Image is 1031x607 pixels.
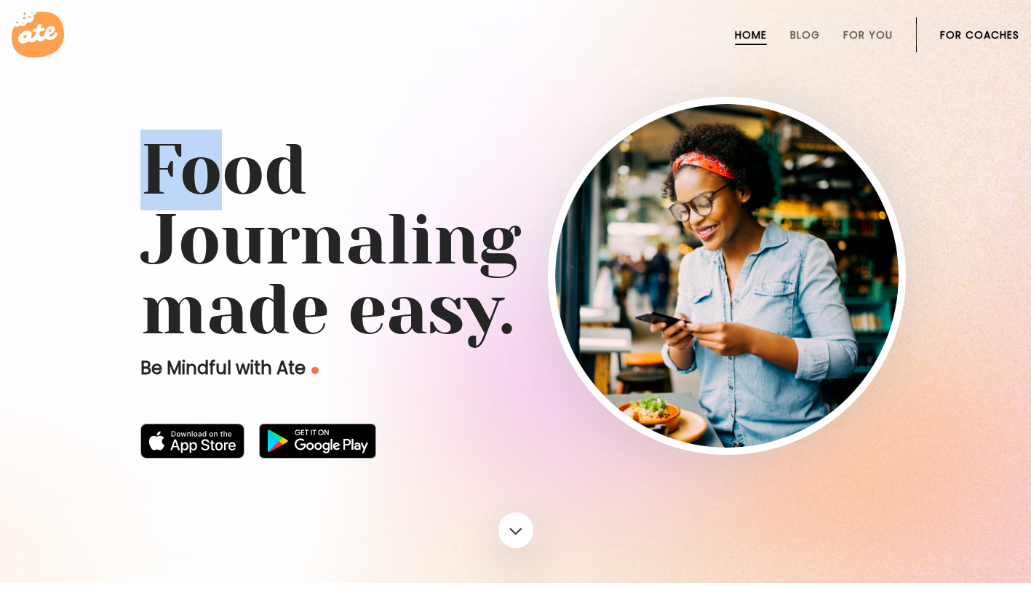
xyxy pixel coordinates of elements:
[735,29,767,41] a: Home
[790,29,820,41] a: Blog
[259,424,376,459] img: badge-download-google.png
[140,424,245,459] img: badge-download-apple.svg
[555,104,899,448] img: home-hero-img-rounded.png
[843,29,893,41] a: For You
[940,29,1019,41] a: For Coaches
[140,357,548,380] p: Be Mindful with Ate
[140,135,891,345] h1: Food Journaling made easy.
